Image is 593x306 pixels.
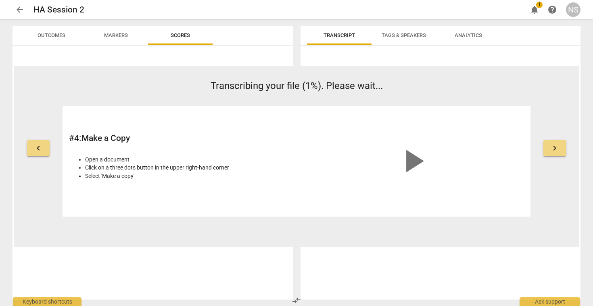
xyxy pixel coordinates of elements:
div: Keyboard shortcuts [13,297,81,306]
span: Outcomes [38,32,65,38]
span: 1 [536,2,543,8]
h2: HA Session 2 [33,5,84,15]
a: Help [545,2,560,17]
h2: # 4 : Make a Copy [69,133,292,143]
button: NS [566,2,580,17]
span: keyboard_arrow_right [550,143,560,153]
li: Click on a three dots button in the upper right-hand corner [85,163,292,172]
li: Select 'Make a copy' [85,172,292,180]
span: notifications [530,5,539,14]
span: compare_arrows [292,296,301,305]
span: Transcribing your file (1%). Please wait... [211,80,383,91]
span: arrow_back [15,5,25,14]
span: Transcript [324,32,355,38]
span: play_arrow [393,142,432,180]
span: help [547,5,557,14]
span: Scores [171,32,190,38]
span: Analytics [455,32,482,38]
li: Open a document [85,155,292,164]
span: keyboard_arrow_left [33,143,43,153]
button: Notifications [527,2,542,17]
div: Ask support [520,297,580,306]
span: Tags & Speakers [382,32,426,38]
span: Markers [104,32,128,38]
